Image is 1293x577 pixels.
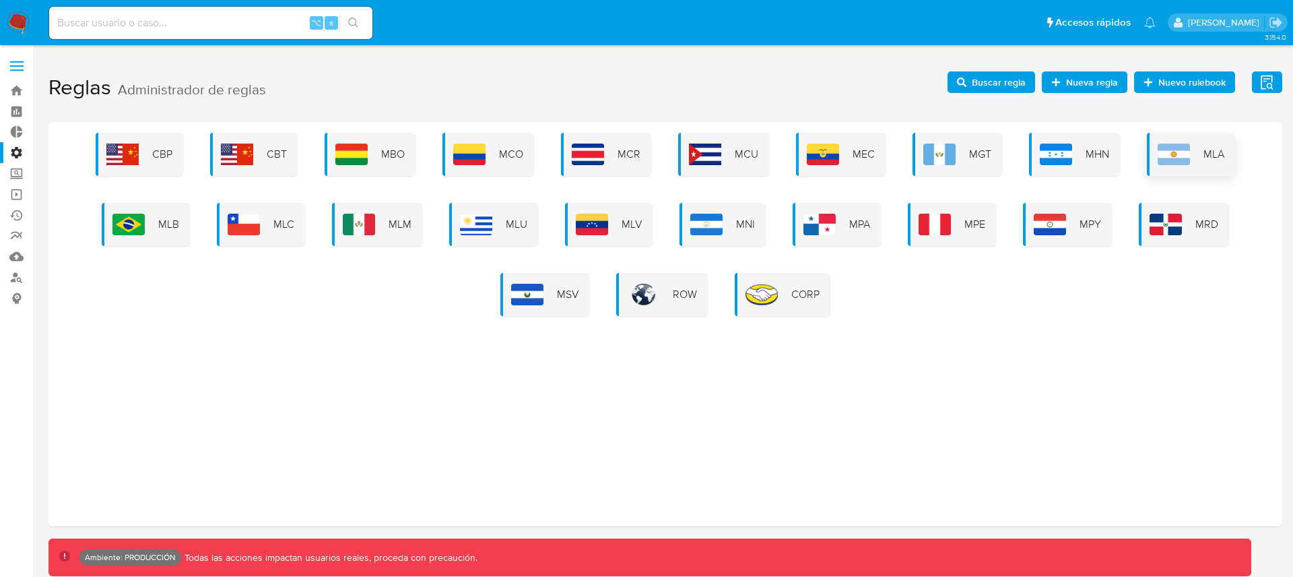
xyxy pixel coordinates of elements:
[1269,16,1283,30] a: Salir
[181,551,477,564] p: Todas las acciones impactan usuarios reales, proceda con precaución.
[49,14,372,32] input: Buscar usuario o caso...
[1055,16,1131,30] span: Accesos rápidos
[1188,16,1264,29] p: pio.zecchi@mercadolibre.com
[1144,17,1156,28] a: Notificaciones
[329,16,333,29] span: s
[339,13,367,32] button: search-icon
[311,16,321,29] span: ⌥
[85,555,176,560] p: Ambiente: PRODUCCIÓN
